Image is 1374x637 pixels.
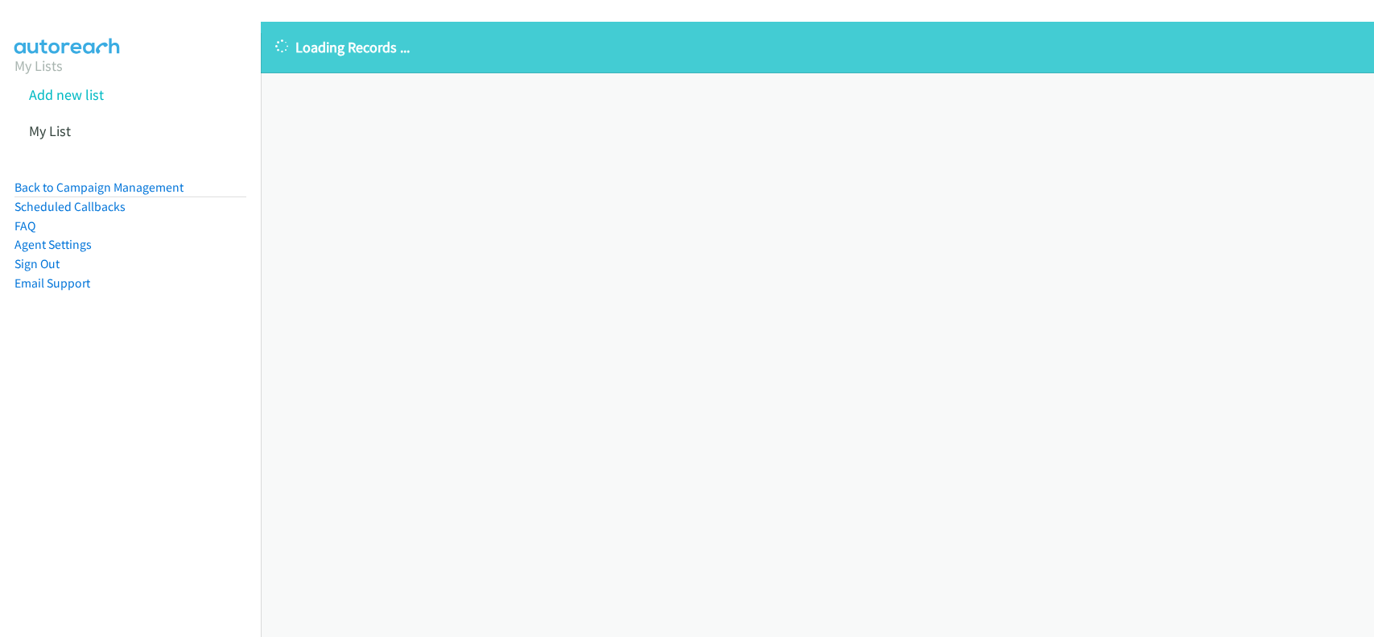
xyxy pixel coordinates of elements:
[14,256,60,271] a: Sign Out
[14,275,90,291] a: Email Support
[275,36,1360,58] p: Loading Records ...
[14,180,184,195] a: Back to Campaign Management
[14,218,35,234] a: FAQ
[29,122,71,140] a: My List
[14,237,92,252] a: Agent Settings
[29,85,104,104] a: Add new list
[14,56,63,75] a: My Lists
[14,199,126,214] a: Scheduled Callbacks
